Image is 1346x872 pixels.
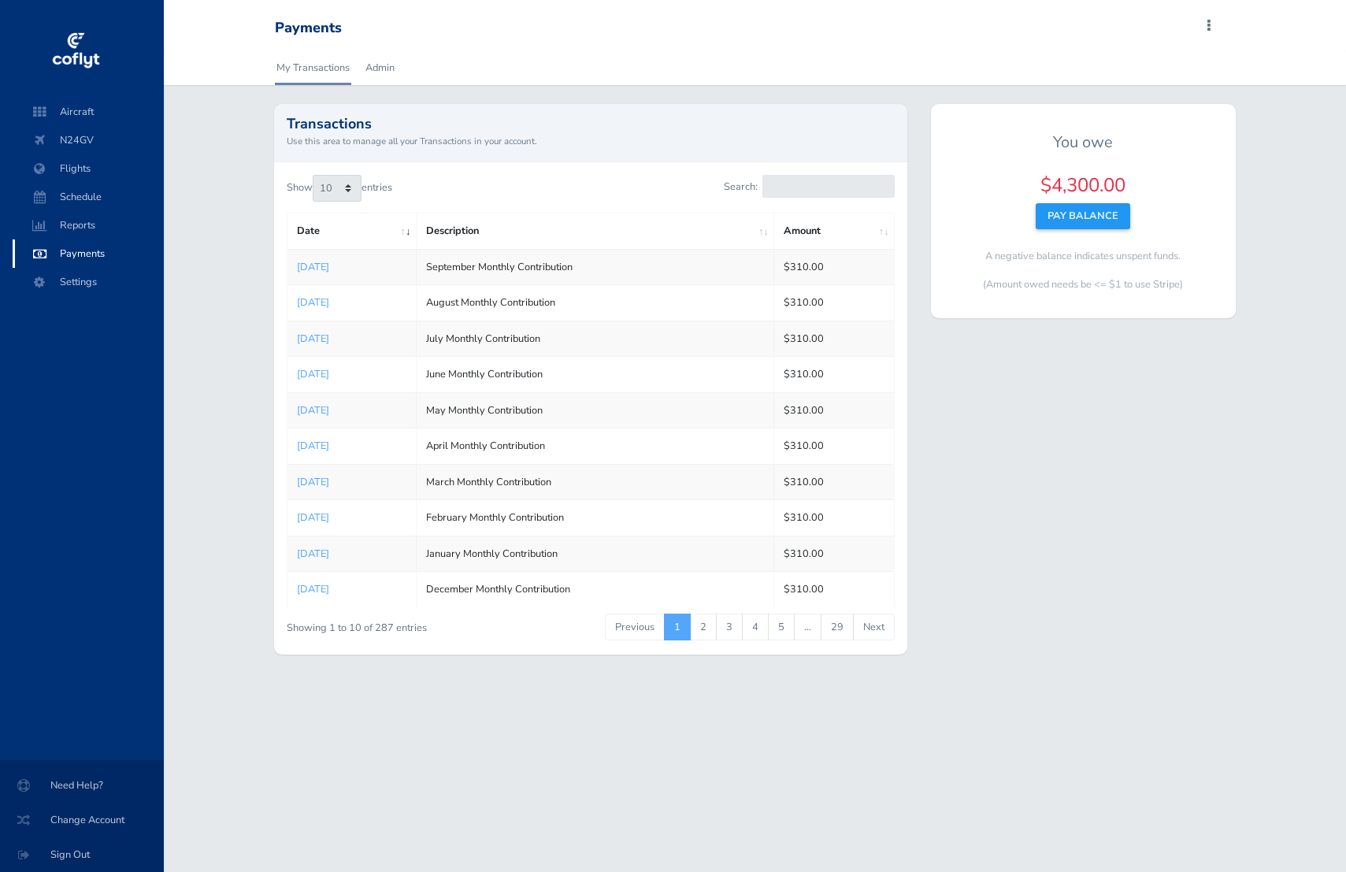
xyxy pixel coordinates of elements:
h2: Transactions [287,117,895,131]
a: [DATE] [297,403,329,417]
a: 1 [664,614,691,640]
input: Search: [762,175,895,198]
small: Use this area to manage all your Transactions in your account. [287,134,895,148]
span: Reports [28,211,148,239]
span: Schedule [28,183,148,211]
a: [DATE] [297,367,329,381]
a: [DATE] [297,260,329,274]
a: [DATE] [297,510,329,525]
td: $310.00 [774,249,895,284]
span: Settings [28,268,148,296]
th: Amount: activate to sort column ascending [774,213,895,249]
td: July Monthly Contribution [416,321,773,356]
a: My Transactions [275,50,351,85]
span: Need Help? [19,771,145,800]
p: A negative balance indicates unspent funds. [944,248,1223,264]
div: Showing 1 to 10 of 287 entries [287,612,528,636]
td: $310.00 [774,572,895,607]
td: $310.00 [774,357,895,392]
a: 4 [742,614,769,640]
span: N24GV [28,126,148,154]
td: $310.00 [774,536,895,571]
a: Admin [364,50,396,85]
a: 5 [768,614,795,640]
th: Description: activate to sort column ascending [416,213,773,249]
a: [DATE] [297,295,329,310]
img: coflyt logo [50,28,102,75]
button: Pay Balance [1036,203,1130,228]
a: 2 [690,614,717,640]
span: Sign Out [19,840,145,869]
h5: You owe [944,133,1223,152]
a: [DATE] [297,582,329,596]
h4: $4,300.00 [944,174,1223,197]
span: Aircraft [28,98,148,126]
label: Search: [724,175,895,198]
div: Payments [275,20,342,37]
a: 29 [821,614,854,640]
td: $310.00 [774,500,895,536]
td: June Monthly Contribution [416,357,773,392]
td: March Monthly Contribution [416,464,773,499]
p: (Amount owed needs be <= $1 to use Stripe) [944,276,1223,292]
td: April Monthly Contribution [416,429,773,464]
td: February Monthly Contribution [416,500,773,536]
td: $310.00 [774,429,895,464]
a: 3 [716,614,743,640]
td: $310.00 [774,392,895,428]
td: $310.00 [774,285,895,321]
label: Show entries [287,175,392,202]
td: September Monthly Contribution [416,249,773,284]
td: $310.00 [774,464,895,499]
a: [DATE] [297,332,329,346]
span: Change Account [19,806,145,834]
span: Payments [28,239,148,268]
td: August Monthly Contribution [416,285,773,321]
a: [DATE] [297,439,329,453]
td: December Monthly Contribution [416,572,773,607]
a: Next [853,614,895,640]
th: Date: activate to sort column ascending [287,213,417,249]
span: Flights [28,154,148,183]
select: Showentries [313,175,362,202]
td: $310.00 [774,321,895,356]
a: [DATE] [297,475,329,489]
td: January Monthly Contribution [416,536,773,571]
td: May Monthly Contribution [416,392,773,428]
a: [DATE] [297,547,329,561]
